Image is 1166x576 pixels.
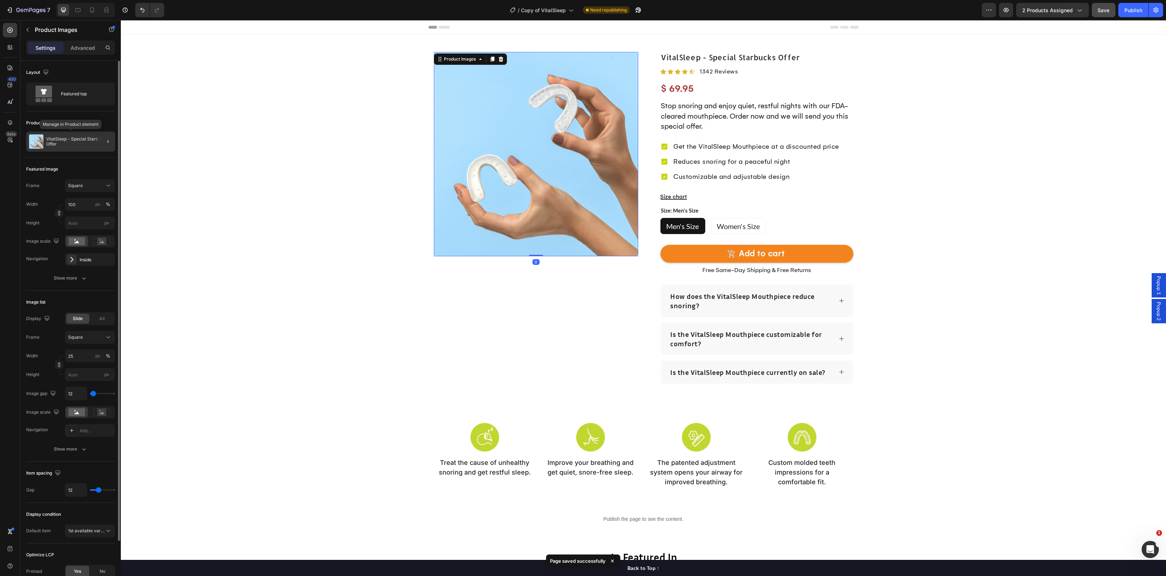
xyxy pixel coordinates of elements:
[95,353,100,359] div: px
[540,245,732,255] p: Free Same-Day Shipping & Free Returns
[35,44,56,52] p: Settings
[26,408,61,417] div: Image scale
[596,202,639,210] span: Women's Size
[350,403,378,432] img: gempages_451081390222476386-14932928-83a8-492a-93b6-13a34b3957be.png
[100,315,105,322] span: All
[35,25,96,34] p: Product Images
[26,443,115,456] button: Show more
[518,6,520,14] span: /
[540,81,732,111] p: Stop snoring and enjoy quiet, restful nights with our FDA-cleared mouthpiece. Order now and we wi...
[106,201,110,208] div: %
[68,528,108,533] span: 1st available variant
[507,544,539,552] div: Back to Top ↑
[74,568,81,575] span: Yes
[26,120,57,126] div: Product source
[553,137,719,146] p: Reduces snoring for a peaceful night
[26,427,48,433] div: Navigation
[1016,3,1089,17] button: 2 products assigned
[26,552,54,558] div: Optimize LCP
[322,36,357,42] div: Product Images
[1156,530,1162,536] span: 1
[1118,3,1148,17] button: Publish
[26,299,46,305] div: Image list
[26,182,39,189] label: Frame
[667,403,696,432] img: gempages_451081390222476386-524da867-5c09-4cc8-8d9b-b833b692bc67.png
[26,528,51,534] div: Default item
[73,315,83,322] span: Slide
[68,182,83,189] span: Square
[80,428,113,434] div: Add...
[104,200,112,209] button: px
[550,347,705,357] p: Is the VitalSleep Mouthpiece currently on sale?
[5,131,17,137] div: Beta
[26,487,34,493] div: Gap
[65,368,115,381] input: px
[1034,282,1042,300] span: Popup 2
[579,47,617,56] p: 1342 Reviews
[26,256,48,262] div: Navigation
[65,216,115,229] input: px
[65,484,87,496] input: Auto
[317,437,412,458] h2: Treat the cause of unhealthy snoring and get restful sleep.
[308,530,738,544] h2: As Featured In
[47,6,50,14] p: 7
[521,6,566,14] span: Copy of VitalSleep
[68,334,83,341] span: Square
[26,468,62,478] div: Item spacing
[550,271,711,290] p: How does the VitalSleep Mouthpiece reduce snoring?
[553,122,719,131] p: Get the VitalSleep Mouthpiece at a discounted price
[26,334,39,341] label: Frame
[540,225,733,243] button: Add to cart
[26,314,51,324] div: Display
[106,353,110,359] div: %
[94,352,102,360] button: %
[540,80,733,112] div: Rich Text Editor. Editing area: main
[26,201,38,208] label: Width
[550,309,711,328] p: Is the VitalSleep Mouthpiece customizable for comfort?
[95,201,100,208] div: px
[104,220,109,225] span: px
[1098,7,1110,13] span: Save
[65,349,115,362] input: px%
[94,200,102,209] button: %
[618,228,664,239] div: Add to cart
[65,179,115,192] button: Square
[104,372,109,377] span: px
[1022,6,1073,14] span: 2 products assigned
[100,568,105,575] span: No
[561,403,590,432] img: gempages_451081390222476386-85a6ee6a-1cac-4c10-aca1-1b41df1444dc.png
[26,568,42,575] div: Preload
[26,371,39,378] label: Height
[7,76,17,82] div: 450
[1142,541,1159,558] iframe: Intercom live chat
[540,173,566,180] span: Size chart
[1124,6,1142,14] div: Publish
[634,437,729,467] h2: Custom molded teeth impressions for a comfortable fit.
[590,7,627,13] span: Need republishing
[65,524,115,537] button: 1st available variant
[65,387,87,400] input: Auto
[540,61,733,77] div: $ 69.95
[61,86,105,102] div: Featured top
[1034,256,1042,275] span: Popup 1
[80,257,113,263] div: Inside
[455,403,484,432] img: gempages_451081390222476386-e3dea08c-283a-4ac4-ad89-74069a8a6b76.png
[26,166,58,172] div: Featured image
[26,353,38,359] label: Width
[26,389,57,399] div: Image gap
[46,137,112,147] p: VitalSleep - Special Starbucks Offer
[550,557,606,565] p: Page saved successfully
[3,3,53,17] button: 7
[104,352,112,360] button: px
[26,220,39,226] label: Height
[71,44,95,52] p: Advanced
[65,198,115,211] input: px%
[540,32,733,42] h1: VitalSleep - Special Starbucks Offer
[135,3,164,17] div: Undo/Redo
[29,134,43,149] img: product feature img
[422,437,517,458] h2: Improve your breathing and get quiet, snore-free sleep.
[546,202,578,210] span: Men's Size
[1092,3,1115,17] button: Save
[540,186,579,195] legend: Size: Men's Size
[26,237,61,246] div: Image scale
